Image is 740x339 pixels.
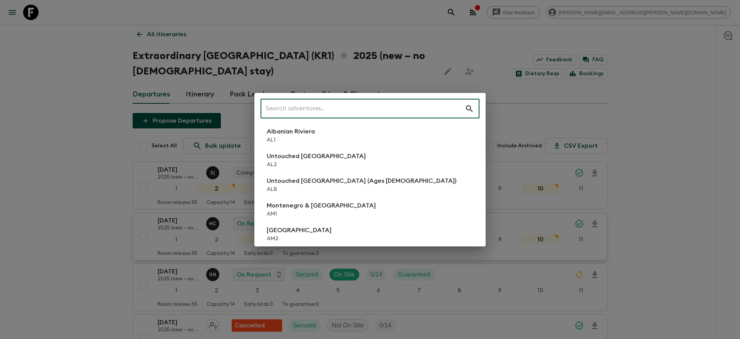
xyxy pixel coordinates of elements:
p: AM2 [267,235,331,243]
p: [GEOGRAPHIC_DATA] [267,226,331,235]
p: Albanian Riviera [267,127,315,136]
p: Untouched [GEOGRAPHIC_DATA] (Ages [DEMOGRAPHIC_DATA]) [267,176,456,186]
p: Montenegro & [GEOGRAPHIC_DATA] [267,201,376,210]
p: ALB [267,186,456,193]
p: AL2 [267,161,366,169]
p: AL1 [267,136,315,144]
p: Untouched [GEOGRAPHIC_DATA] [267,152,366,161]
input: Search adventures... [261,98,465,120]
p: AM1 [267,210,376,218]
